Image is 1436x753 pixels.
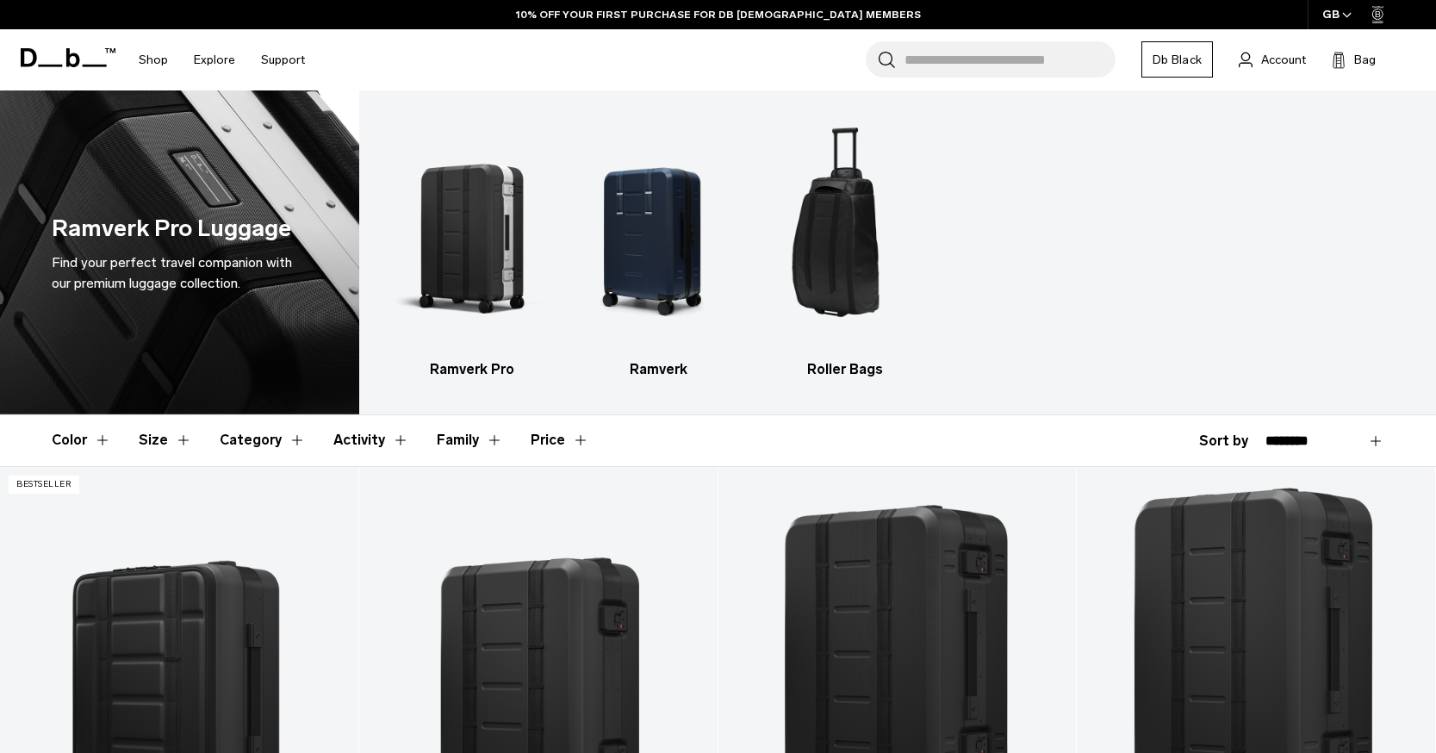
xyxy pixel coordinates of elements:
[1332,49,1376,70] button: Bag
[139,415,192,465] button: Toggle Filter
[1239,49,1306,70] a: Account
[9,476,79,494] p: Bestseller
[1261,51,1306,69] span: Account
[394,116,550,380] li: 1 / 3
[220,415,306,465] button: Toggle Filter
[580,359,737,380] h3: Ramverk
[394,116,550,380] a: Db Ramverk Pro
[333,415,409,465] button: Toggle Filter
[767,116,923,351] img: Db
[394,359,550,380] h3: Ramverk Pro
[52,254,292,291] span: Find your perfect travel companion with our premium luggage collection.
[394,116,550,351] img: Db
[194,29,235,90] a: Explore
[767,116,923,380] li: 3 / 3
[126,29,318,90] nav: Main Navigation
[261,29,305,90] a: Support
[767,116,923,380] a: Db Roller Bags
[52,415,111,465] button: Toggle Filter
[139,29,168,90] a: Shop
[516,7,921,22] a: 10% OFF YOUR FIRST PURCHASE FOR DB [DEMOGRAPHIC_DATA] MEMBERS
[1354,51,1376,69] span: Bag
[1141,41,1213,78] a: Db Black
[580,116,737,380] li: 2 / 3
[52,211,291,246] h1: Ramverk Pro Luggage
[531,415,589,465] button: Toggle Price
[580,116,737,351] img: Db
[580,116,737,380] a: Db Ramverk
[437,415,503,465] button: Toggle Filter
[767,359,923,380] h3: Roller Bags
